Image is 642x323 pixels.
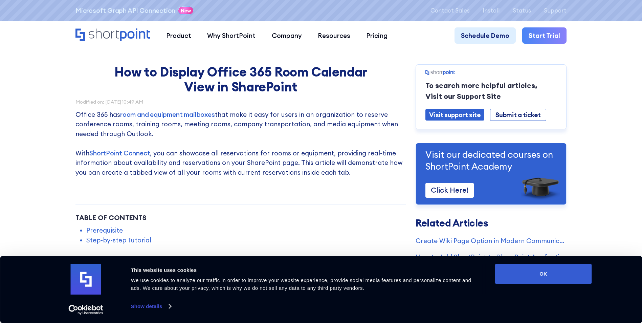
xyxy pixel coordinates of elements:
a: Submit a ticket [490,109,546,121]
a: ShortPoint Connect [89,149,150,157]
a: Product [158,27,199,43]
span: We use cookies to analyze our traffic in order to improve your website experience, provide social... [131,277,471,291]
a: Microsoft Graph API Connection [75,6,175,15]
h1: How to Display Office 365 Room Calendar View in SharePoint [114,64,368,94]
div: Company [272,31,302,40]
img: logo [71,264,101,295]
a: Show details [131,301,171,311]
a: Click Here! [425,183,474,197]
a: Usercentrics Cookiebot - opens in a new window [56,305,115,315]
a: Prerequisite [86,225,123,235]
div: Product [166,31,191,40]
div: Modified on: [DATE] 10:49 AM [75,100,406,104]
h3: Related Articles [416,218,567,228]
a: Create Wiki Page Option in Modern Communication Site Is Missing [416,236,567,245]
a: Step-by-step Tutorial [86,235,151,245]
a: Install [483,7,500,14]
a: Status [513,7,531,14]
div: Pricing [366,31,388,40]
iframe: Chat Widget [520,244,642,323]
a: Visit support site [425,109,484,121]
a: Home [75,28,150,42]
div: Table of Contents [75,213,406,223]
div: Resources [318,31,350,40]
a: Schedule Demo [455,27,516,43]
a: Resources [310,27,358,43]
div: This website uses cookies [131,266,480,274]
a: How to Add ShortPoint to SharePoint Application Pages [416,252,567,262]
p: Visit our dedicated courses on ShortPoint Academy [425,149,557,172]
a: Why ShortPoint [199,27,264,43]
a: Contact Sales [430,7,470,14]
a: Pricing [358,27,396,43]
a: room and equipment mailboxes [120,110,215,119]
a: Support [544,7,567,14]
p: Office 365 has that make it easy for users in an organization to reserve conference rooms, traini... [75,110,406,177]
p: To search more helpful articles, Visit our Support Site [425,80,557,102]
a: Company [264,27,310,43]
a: Start Trial [522,27,567,43]
button: OK [495,264,592,284]
div: Why ShortPoint [207,31,256,40]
